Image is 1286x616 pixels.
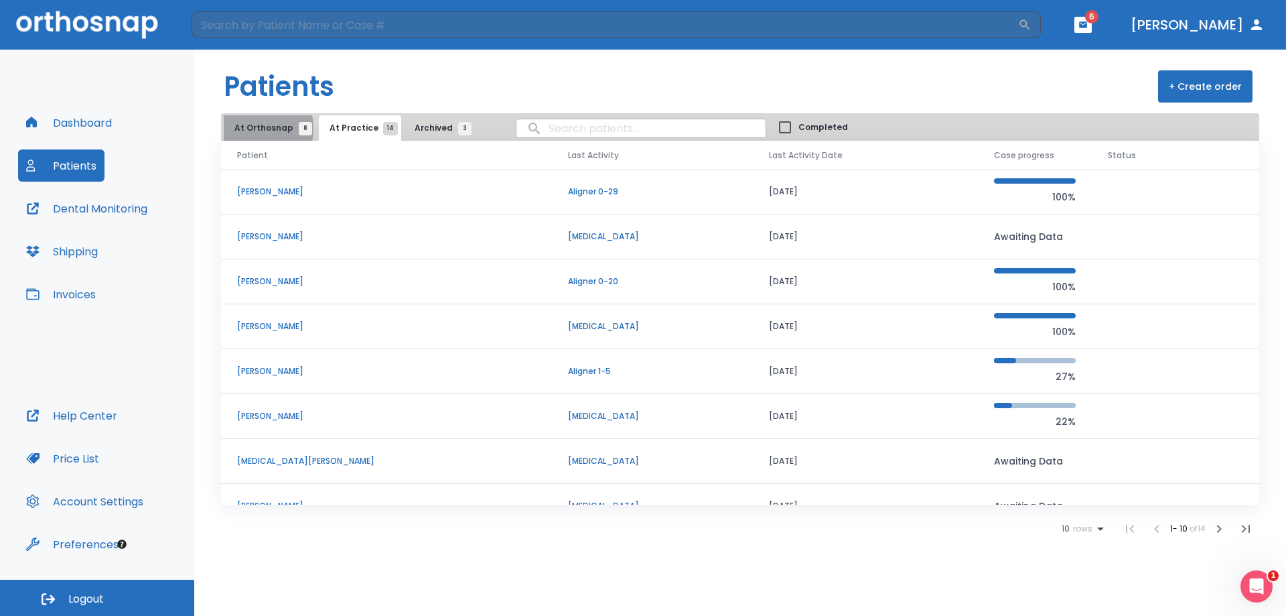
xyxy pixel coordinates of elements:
span: rows [1070,524,1092,534]
button: Shipping [18,235,106,267]
p: Awaiting Data [994,453,1076,469]
button: Dashboard [18,107,120,139]
span: 8 [299,122,312,135]
span: Archived [415,122,465,134]
span: Status [1108,149,1136,162]
button: Preferences [18,528,127,560]
p: Aligner 1-5 [568,365,737,377]
iframe: Intercom live chat [1240,570,1273,603]
p: [PERSON_NAME] [237,500,536,512]
p: [MEDICAL_DATA] [568,500,737,512]
td: [DATE] [753,214,978,259]
input: search [516,115,766,141]
span: Last Activity [568,149,619,162]
span: 3 [458,122,472,135]
img: Orthosnap [16,11,158,38]
p: Aligner 0-29 [568,186,737,198]
p: 100% [994,324,1076,340]
p: [MEDICAL_DATA] [568,410,737,422]
p: [PERSON_NAME] [237,275,536,288]
p: [PERSON_NAME] [237,365,536,377]
p: Awaiting Data [994,498,1076,514]
button: Account Settings [18,485,151,517]
p: [PERSON_NAME] [237,186,536,198]
div: tabs [224,115,478,141]
p: [PERSON_NAME] [237,320,536,332]
span: Last Activity Date [769,149,843,162]
td: [DATE] [753,484,978,529]
span: of 14 [1190,523,1206,534]
span: 1 [1268,570,1279,581]
span: Case progress [994,149,1054,162]
p: [MEDICAL_DATA] [568,455,737,467]
span: 6 [1085,10,1098,23]
td: [DATE] [753,349,978,394]
span: 10 [1062,524,1070,534]
button: Price List [18,442,107,475]
button: Invoices [18,278,104,310]
p: [MEDICAL_DATA] [568,231,737,243]
div: Tooltip anchor [116,538,128,550]
button: Help Center [18,399,125,432]
span: Patient [237,149,268,162]
button: [PERSON_NAME] [1125,13,1270,37]
span: Completed [798,121,848,133]
p: [MEDICAL_DATA] [568,320,737,332]
h1: Patients [224,66,334,107]
td: [DATE] [753,394,978,439]
button: Patients [18,149,104,182]
p: [PERSON_NAME] [237,231,536,243]
input: Search by Patient Name or Case # [192,11,1018,38]
td: [DATE] [753,304,978,349]
span: 1 - 10 [1170,523,1190,534]
p: [PERSON_NAME] [237,410,536,422]
td: [DATE] [753,170,978,214]
button: Dental Monitoring [18,192,155,225]
span: Logout [68,592,104,607]
p: 100% [994,189,1076,205]
td: [DATE] [753,439,978,484]
p: Awaiting Data [994,229,1076,245]
p: [MEDICAL_DATA][PERSON_NAME] [237,455,536,467]
span: 14 [383,122,398,135]
button: + Create order [1158,70,1253,103]
p: Aligner 0-20 [568,275,737,288]
span: At Practice [330,122,390,134]
span: At Orthosnap [234,122,305,134]
p: 100% [994,279,1076,295]
td: [DATE] [753,259,978,304]
p: 27% [994,369,1076,385]
p: 22% [994,414,1076,430]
